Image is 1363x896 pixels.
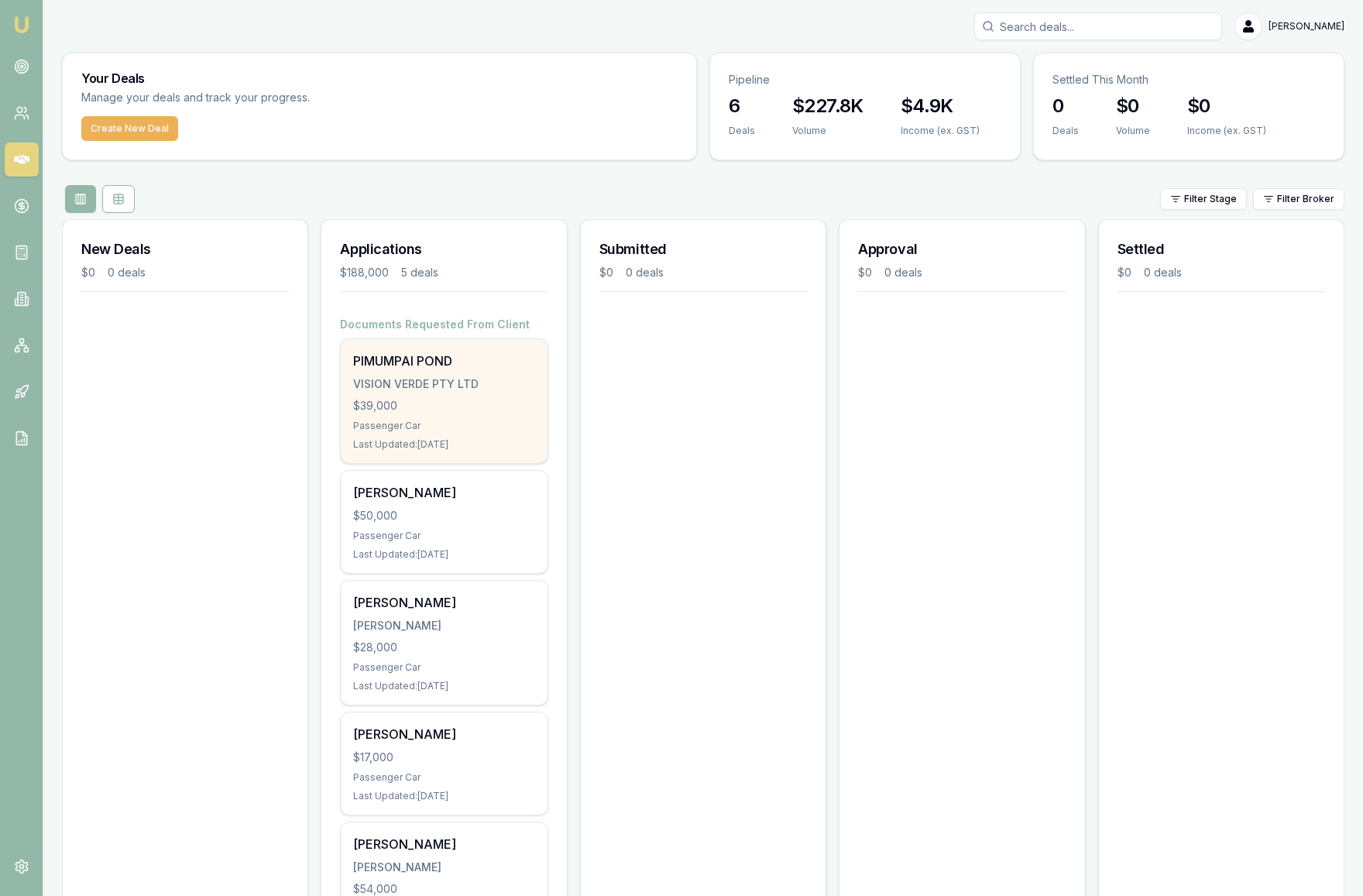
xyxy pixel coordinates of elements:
[792,94,863,118] h3: $227.8K
[353,438,534,451] div: Last Updated: [DATE]
[729,94,755,118] h3: 6
[81,239,289,260] h3: New Deals
[353,661,534,674] div: Passenger Car
[340,239,548,260] h3: Applications
[340,265,389,280] div: $188,000
[12,15,31,34] img: emu-icon-u.png
[1116,125,1150,137] div: Volume
[792,125,863,137] div: Volume
[353,860,534,875] div: [PERSON_NAME]
[1118,239,1325,260] h3: Settled
[81,265,95,280] div: $0
[353,640,534,655] div: $28,000
[1052,72,1325,88] p: Settled This Month
[599,239,807,260] h3: Submitted
[81,72,678,84] h3: Your Deals
[1052,94,1079,118] h3: 0
[353,771,534,784] div: Passenger Car
[1184,193,1237,205] span: Filter Stage
[353,530,534,542] div: Passenger Car
[353,398,534,414] div: $39,000
[353,680,534,692] div: Last Updated: [DATE]
[1187,94,1266,118] h3: $0
[1052,125,1079,137] div: Deals
[353,750,534,765] div: $17,000
[884,265,922,280] div: 0 deals
[353,352,534,370] div: PIMUMPAI POND
[401,265,438,280] div: 5 deals
[353,420,534,432] div: Passenger Car
[353,790,534,802] div: Last Updated: [DATE]
[599,265,613,280] div: $0
[1116,94,1150,118] h3: $0
[353,725,534,743] div: [PERSON_NAME]
[108,265,146,280] div: 0 deals
[353,618,534,633] div: [PERSON_NAME]
[974,12,1222,40] input: Search deals
[858,239,1066,260] h3: Approval
[626,265,664,280] div: 0 deals
[353,593,534,612] div: [PERSON_NAME]
[1118,265,1131,280] div: $0
[729,72,1001,88] p: Pipeline
[353,835,534,853] div: [PERSON_NAME]
[353,376,534,392] div: VISION VERDE PTY LTD
[901,94,980,118] h3: $4.9K
[1269,20,1344,33] span: [PERSON_NAME]
[81,116,178,141] button: Create New Deal
[901,125,980,137] div: Income (ex. GST)
[353,483,534,502] div: [PERSON_NAME]
[353,508,534,524] div: $50,000
[1160,188,1247,210] button: Filter Stage
[729,125,755,137] div: Deals
[1144,265,1182,280] div: 0 deals
[1253,188,1344,210] button: Filter Broker
[858,265,872,280] div: $0
[1277,193,1334,205] span: Filter Broker
[353,548,534,561] div: Last Updated: [DATE]
[81,89,478,107] p: Manage your deals and track your progress.
[340,317,548,332] h4: Documents Requested From Client
[1187,125,1266,137] div: Income (ex. GST)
